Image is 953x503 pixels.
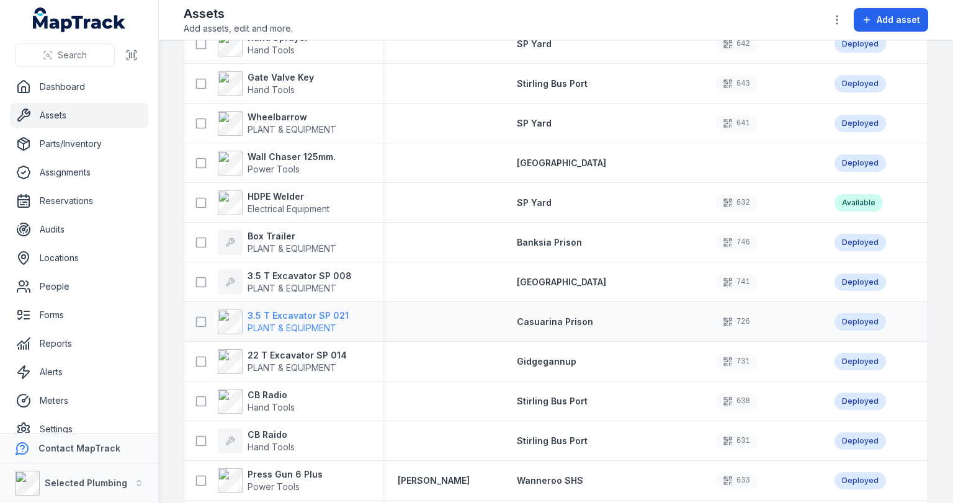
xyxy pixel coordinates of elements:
div: 731 [715,353,758,370]
a: Stirling Bus Port [517,395,588,407]
div: Deployed [834,234,886,251]
span: Casuarina Prison [517,316,593,327]
span: PLANT & EQUIPMENT [248,362,336,373]
a: Press Gun 6 PlusPower Tools [218,468,323,493]
a: Reports [10,331,148,356]
a: 3.5 T Excavator SP 008PLANT & EQUIPMENT [218,270,352,295]
div: Deployed [834,432,886,450]
span: Add assets, edit and more. [184,22,293,35]
div: Deployed [834,393,886,410]
a: Audits [10,217,148,242]
span: Hand Tools [248,45,295,55]
a: Gidgegannup [517,355,576,368]
a: Parts/Inventory [10,131,148,156]
a: Hand SprayerHand Tools [218,32,308,56]
div: 741 [715,274,758,291]
span: Hand Tools [248,84,295,95]
div: Deployed [834,115,886,132]
a: Alerts [10,360,148,385]
strong: Contact MapTrack [38,443,120,453]
strong: CB Radio [248,389,295,401]
a: Locations [10,246,148,270]
a: Forms [10,303,148,327]
strong: HDPE Welder [248,190,329,203]
div: 631 [715,432,758,450]
strong: CB Raido [248,429,295,441]
a: Wall Chaser 125mm.Power Tools [218,151,336,176]
a: MapTrack [33,7,126,32]
span: Banksia Prison [517,237,582,247]
button: Add asset [854,8,928,32]
strong: [PERSON_NAME] [398,474,470,487]
span: Electrical Equipment [248,203,329,214]
a: Reservations [10,189,148,213]
span: SP Yard [517,118,552,128]
div: Deployed [834,35,886,53]
a: People [10,274,148,299]
span: Power Tools [248,164,300,174]
strong: Wheelbarrow [248,111,336,123]
a: Casuarina Prison [517,316,593,328]
strong: Press Gun 6 Plus [248,468,323,481]
div: Deployed [834,313,886,331]
h2: Assets [184,5,293,22]
span: SP Yard [517,38,552,49]
a: HDPE WelderElectrical Equipment [218,190,329,215]
a: Settings [10,417,148,442]
button: Search [15,43,115,67]
a: [GEOGRAPHIC_DATA] [517,276,606,288]
span: Gidgegannup [517,356,576,367]
strong: 3.5 T Excavator SP 008 [248,270,352,282]
strong: Gate Valve Key [248,71,314,84]
a: Assignments [10,160,148,185]
a: CB RaidoHand Tools [218,429,295,453]
span: PLANT & EQUIPMENT [248,243,336,254]
span: Add asset [877,14,920,26]
div: Deployed [834,75,886,92]
span: Stirling Bus Port [517,396,588,406]
a: WheelbarrowPLANT & EQUIPMENT [218,111,336,136]
div: 632 [715,194,758,211]
span: PLANT & EQUIPMENT [248,283,336,293]
a: Banksia Prison [517,236,582,249]
div: 638 [715,393,758,410]
div: Deployed [834,472,886,489]
div: Available [834,194,883,211]
a: 3.5 T Excavator SP 021PLANT & EQUIPMENT [218,309,349,334]
div: Deployed [834,353,886,370]
span: Power Tools [248,481,300,492]
a: Meters [10,388,148,413]
strong: Wall Chaser 125mm. [248,151,336,163]
a: CB RadioHand Tools [218,389,295,414]
a: Gate Valve KeyHand Tools [218,71,314,96]
div: 642 [715,35,758,53]
div: Deployed [834,274,886,291]
span: PLANT & EQUIPMENT [248,323,336,333]
a: Stirling Bus Port [517,78,588,90]
div: Deployed [834,154,886,172]
span: [GEOGRAPHIC_DATA] [517,158,606,168]
a: Dashboard [10,74,148,99]
strong: 3.5 T Excavator SP 021 [248,309,349,322]
div: 643 [715,75,758,92]
div: 641 [715,115,758,132]
strong: Selected Plumbing [45,478,127,488]
span: Hand Tools [248,442,295,452]
span: [GEOGRAPHIC_DATA] [517,277,606,287]
a: 22 T Excavator SP 014PLANT & EQUIPMENT [218,349,347,374]
span: Search [58,49,87,61]
a: SP Yard [517,117,552,130]
span: Stirling Bus Port [517,78,588,89]
span: SP Yard [517,197,552,208]
a: Assets [10,103,148,128]
div: 726 [715,313,758,331]
a: SP Yard [517,197,552,209]
a: Stirling Bus Port [517,435,588,447]
a: Box TrailerPLANT & EQUIPMENT [218,230,336,255]
a: Wanneroo SHS [517,474,583,487]
a: [GEOGRAPHIC_DATA] [517,157,606,169]
span: PLANT & EQUIPMENT [248,124,336,135]
span: Hand Tools [248,402,295,412]
div: 633 [715,472,758,489]
div: 746 [715,234,758,251]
